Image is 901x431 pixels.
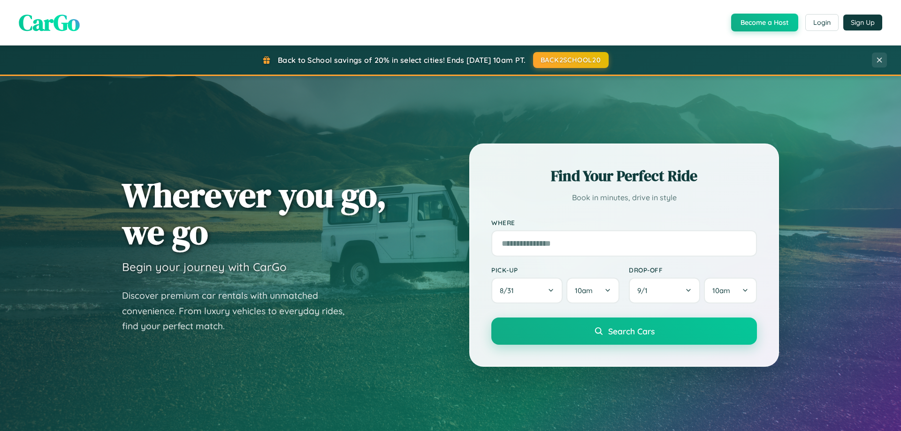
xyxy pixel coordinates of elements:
span: Search Cars [608,326,655,336]
label: Where [491,219,757,227]
span: 9 / 1 [637,286,652,295]
button: Sign Up [843,15,882,30]
button: BACK2SCHOOL20 [533,52,609,68]
span: 8 / 31 [500,286,519,295]
label: Drop-off [629,266,757,274]
button: Become a Host [731,14,798,31]
h3: Begin your journey with CarGo [122,260,287,274]
h1: Wherever you go, we go [122,176,387,250]
button: 9/1 [629,278,700,303]
button: Search Cars [491,318,757,345]
h2: Find Your Perfect Ride [491,166,757,186]
button: 10am [704,278,757,303]
p: Book in minutes, drive in style [491,191,757,204]
p: Discover premium car rentals with unmatched convenience. From luxury vehicles to everyday rides, ... [122,288,357,334]
button: Login [805,14,839,31]
button: 10am [566,278,619,303]
label: Pick-up [491,266,619,274]
span: 10am [712,286,730,295]
span: Back to School savings of 20% in select cities! Ends [DATE] 10am PT. [278,55,526,65]
span: 10am [575,286,593,295]
span: CarGo [19,7,80,38]
button: 8/31 [491,278,563,303]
